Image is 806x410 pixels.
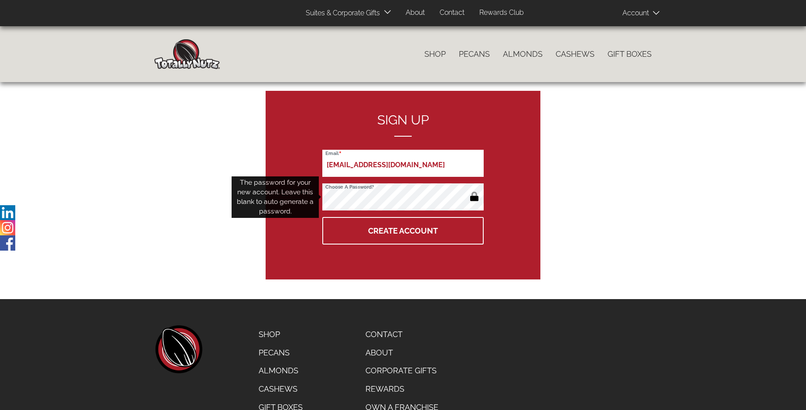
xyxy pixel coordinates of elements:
a: Corporate Gifts [359,362,445,380]
a: home [154,325,202,373]
a: Suites & Corporate Gifts [299,5,383,22]
a: Shop [252,325,309,344]
img: Home [154,39,220,69]
a: Rewards [359,380,445,398]
a: Cashews [549,45,601,63]
a: Almonds [496,45,549,63]
button: Create Account [322,217,484,245]
a: About [399,4,431,21]
a: Contact [433,4,471,21]
a: Almonds [252,362,309,380]
a: Cashews [252,380,309,398]
a: Pecans [452,45,496,63]
a: Contact [359,325,445,344]
a: Gift Boxes [601,45,658,63]
a: Pecans [252,344,309,362]
a: Shop [418,45,452,63]
h2: Sign up [322,113,484,137]
input: Email [322,150,484,177]
a: About [359,344,445,362]
a: Rewards Club [473,4,530,21]
div: The password for your new account. Leave this blank to auto generate a password. [232,176,319,218]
